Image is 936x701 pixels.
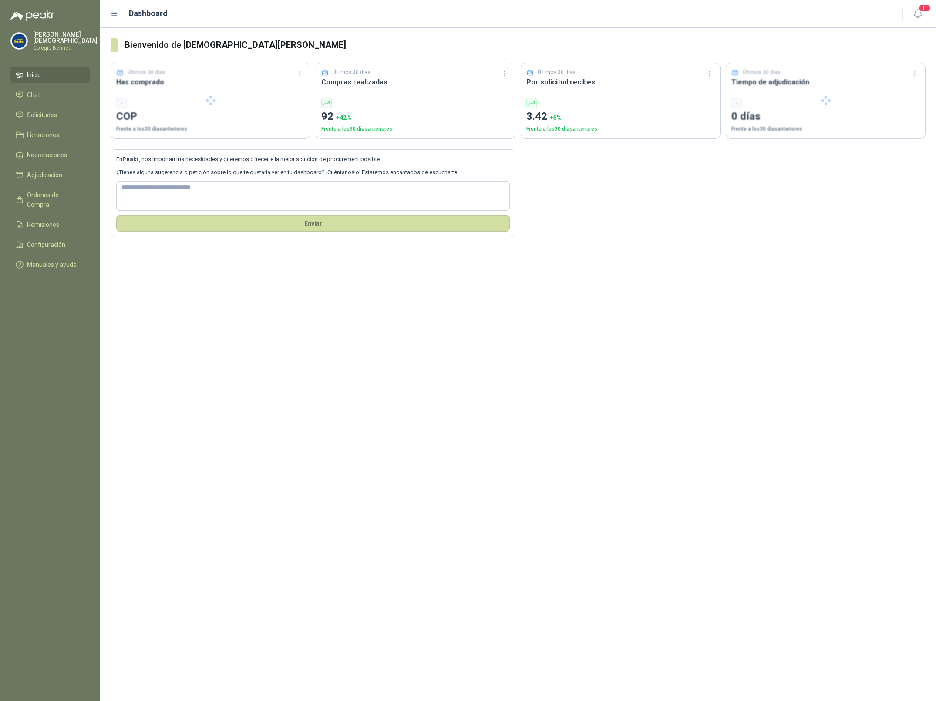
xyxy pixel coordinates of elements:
h3: Bienvenido de [DEMOGRAPHIC_DATA][PERSON_NAME] [125,38,926,52]
p: Frente a los 30 días anteriores [321,125,510,133]
p: 92 [321,108,510,125]
p: En , nos importan tus necesidades y queremos ofrecerte la mejor solución de procurement posible. [116,155,510,164]
a: Solicitudes [10,107,90,123]
span: Inicio [27,70,41,80]
p: Últimos 30 días [538,68,576,77]
p: Últimos 30 días [333,68,370,77]
a: Remisiones [10,216,90,233]
span: Configuración [27,240,65,249]
button: 11 [910,6,926,22]
p: Colegio Bennett [33,45,98,51]
p: Frente a los 30 días anteriores [526,125,715,133]
span: Negociaciones [27,150,67,160]
span: Chat [27,90,40,100]
a: Inicio [10,67,90,83]
span: Remisiones [27,220,59,229]
h1: Dashboard [129,7,168,20]
h3: Compras realizadas [321,77,510,88]
img: Logo peakr [10,10,55,21]
button: Envíar [116,215,510,232]
p: [PERSON_NAME] [DEMOGRAPHIC_DATA] [33,31,98,44]
span: + 5 % [550,114,562,121]
p: ¿Tienes alguna sugerencia o petición sobre lo que te gustaría ver en tu dashboard? ¡Cuéntanoslo! ... [116,168,510,177]
img: Company Logo [11,33,27,49]
span: + 42 % [336,114,351,121]
p: 3.42 [526,108,715,125]
a: Adjudicación [10,167,90,183]
a: Órdenes de Compra [10,187,90,213]
a: Manuales y ayuda [10,256,90,273]
span: Órdenes de Compra [27,190,81,209]
b: Peakr [122,156,139,162]
a: Configuración [10,236,90,253]
span: Solicitudes [27,110,57,120]
span: Manuales y ayuda [27,260,77,270]
span: Licitaciones [27,130,59,140]
a: Negociaciones [10,147,90,163]
h3: Por solicitud recibes [526,77,715,88]
span: 11 [919,4,931,12]
a: Chat [10,87,90,103]
span: Adjudicación [27,170,62,180]
a: Licitaciones [10,127,90,143]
